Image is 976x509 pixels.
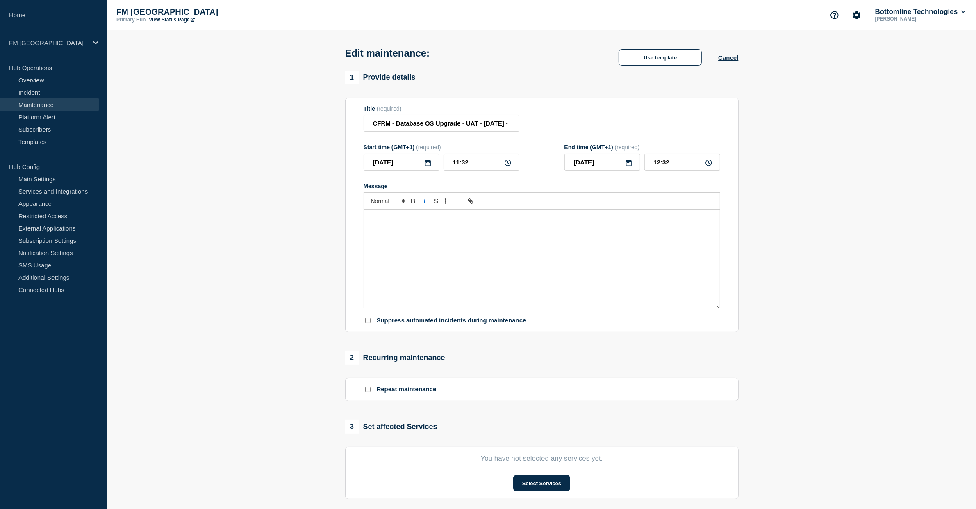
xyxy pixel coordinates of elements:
[364,144,519,151] div: Start time (GMT+1)
[419,196,430,206] button: Toggle italic text
[644,154,720,171] input: HH:MM
[453,196,465,206] button: Toggle bulleted list
[9,39,88,46] p: FM [GEOGRAPHIC_DATA]
[874,8,967,16] button: Bottomline Technologies
[444,154,519,171] input: HH:MM
[364,115,519,132] input: Title
[116,17,146,23] p: Primary Hub
[345,420,437,434] div: Set affected Services
[718,54,738,61] button: Cancel
[377,105,402,112] span: (required)
[416,144,441,151] span: (required)
[377,317,526,324] p: Suppress automated incidents during maintenance
[564,144,720,151] div: End time (GMT+1)
[367,196,407,206] span: Font size
[619,49,702,66] button: Use template
[513,475,570,491] button: Select Services
[345,351,359,365] span: 2
[116,7,280,17] p: FM [GEOGRAPHIC_DATA]
[430,196,442,206] button: Toggle strikethrough text
[364,210,720,308] div: Message
[848,7,865,24] button: Account settings
[564,154,640,171] input: YYYY-MM-DD
[615,144,640,151] span: (required)
[345,71,359,84] span: 1
[345,351,445,365] div: Recurring maintenance
[345,71,416,84] div: Provide details
[465,196,476,206] button: Toggle link
[149,17,194,23] a: View Status Page
[442,196,453,206] button: Toggle ordered list
[407,196,419,206] button: Toggle bold text
[364,154,439,171] input: YYYY-MM-DD
[364,105,519,112] div: Title
[345,48,430,59] h1: Edit maintenance:
[365,318,371,323] input: Suppress automated incidents during maintenance
[364,454,720,463] p: You have not selected any services yet.
[345,420,359,434] span: 3
[826,7,843,24] button: Support
[364,183,720,189] div: Message
[365,387,371,392] input: Repeat maintenance
[874,16,959,22] p: [PERSON_NAME]
[377,386,437,393] p: Repeat maintenance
